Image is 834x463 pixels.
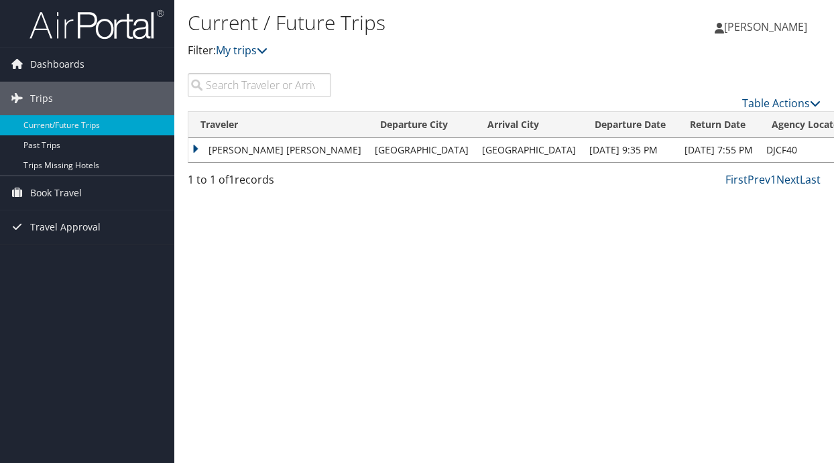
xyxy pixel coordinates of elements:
[678,138,760,162] td: [DATE] 7:55 PM
[30,210,101,244] span: Travel Approval
[715,7,821,47] a: [PERSON_NAME]
[188,138,368,162] td: [PERSON_NAME] [PERSON_NAME]
[800,172,821,187] a: Last
[188,73,331,97] input: Search Traveler or Arrival City
[475,138,583,162] td: [GEOGRAPHIC_DATA]
[188,112,368,138] th: Traveler: activate to sort column ascending
[216,43,267,58] a: My trips
[725,172,748,187] a: First
[188,42,609,60] p: Filter:
[770,172,776,187] a: 1
[188,172,331,194] div: 1 to 1 of records
[475,112,583,138] th: Arrival City: activate to sort column ascending
[368,112,475,138] th: Departure City: activate to sort column ascending
[229,172,235,187] span: 1
[583,112,678,138] th: Departure Date: activate to sort column descending
[368,138,475,162] td: [GEOGRAPHIC_DATA]
[188,9,609,37] h1: Current / Future Trips
[30,82,53,115] span: Trips
[583,138,678,162] td: [DATE] 9:35 PM
[724,19,807,34] span: [PERSON_NAME]
[30,176,82,210] span: Book Travel
[748,172,770,187] a: Prev
[742,96,821,111] a: Table Actions
[776,172,800,187] a: Next
[30,48,84,81] span: Dashboards
[678,112,760,138] th: Return Date: activate to sort column ascending
[29,9,164,40] img: airportal-logo.png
